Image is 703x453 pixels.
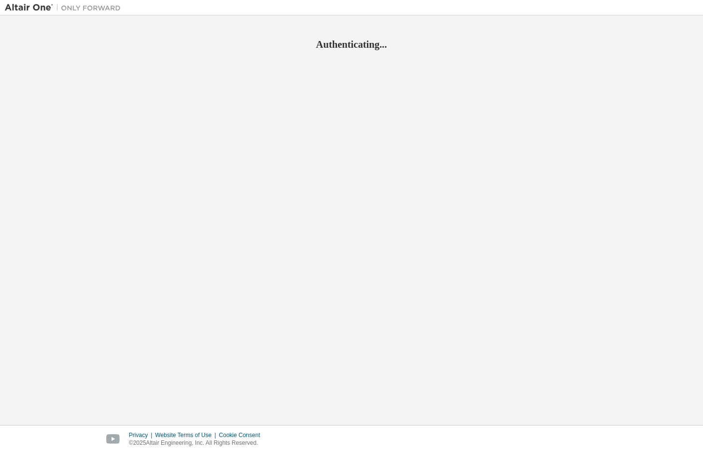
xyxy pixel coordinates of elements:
img: Altair One [5,3,126,13]
img: youtube.svg [106,434,120,444]
div: Cookie Consent [219,431,266,439]
p: © 2025 Altair Engineering, Inc. All Rights Reserved. [129,439,266,447]
h2: Authenticating... [5,38,698,51]
div: Privacy [129,431,155,439]
div: Website Terms of Use [155,431,219,439]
